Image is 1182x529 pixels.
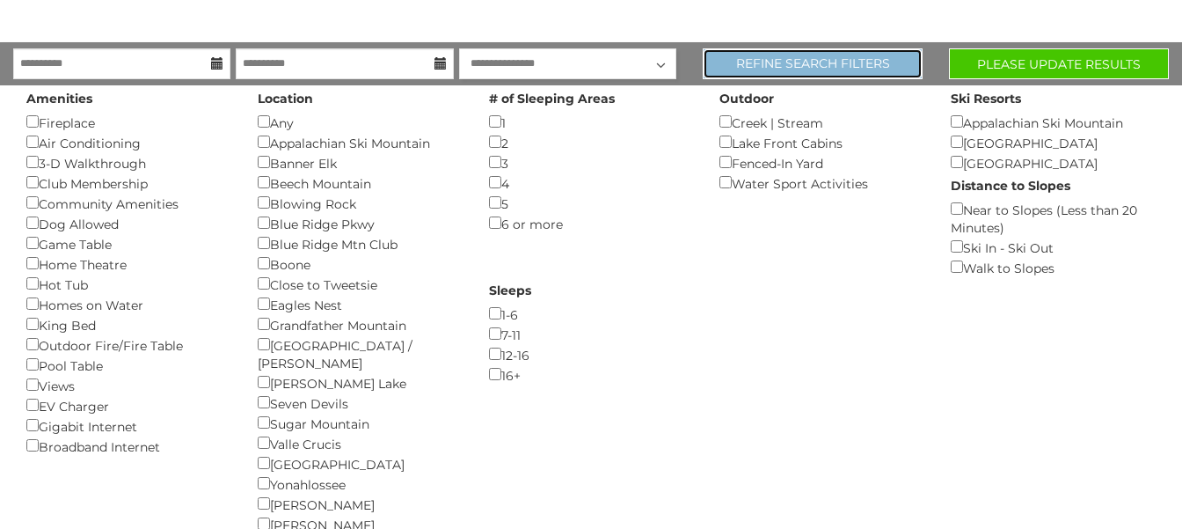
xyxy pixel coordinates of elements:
[489,193,694,213] div: 5
[26,355,231,375] div: Pool Table
[719,152,924,173] div: Fenced-In Yard
[26,334,231,355] div: Outdoor Fire/Fire Table
[26,294,231,314] div: Homes on Water
[951,112,1156,132] div: Appalachian Ski Mountain
[489,213,694,233] div: 6 or more
[489,132,694,152] div: 2
[26,314,231,334] div: King Bed
[951,257,1156,277] div: Walk to Slopes
[949,48,1169,79] button: Please Update Results
[258,413,463,433] div: Sugar Mountain
[489,152,694,173] div: 3
[719,173,924,193] div: Water Sport Activities
[26,173,231,193] div: Club Membership
[489,282,531,299] label: Sleeps
[258,474,463,494] div: Yonahlossee
[258,132,463,152] div: Appalachian Ski Mountain
[26,375,231,395] div: Views
[258,193,463,213] div: Blowing Rock
[26,193,231,213] div: Community Amenities
[258,90,313,107] label: Location
[258,152,463,173] div: Banner Elk
[951,177,1070,195] label: Distance to Slopes
[489,344,694,364] div: 12-16
[951,90,1021,107] label: Ski Resorts
[258,213,463,233] div: Blue Ridge Pkwy
[951,152,1156,173] div: [GEOGRAPHIC_DATA]
[489,112,694,132] div: 1
[489,304,694,324] div: 1-6
[258,334,463,372] div: [GEOGRAPHIC_DATA] / [PERSON_NAME]
[951,199,1156,237] div: Near to Slopes (Less than 20 Minutes)
[26,112,231,132] div: Fireplace
[26,132,231,152] div: Air Conditioning
[258,314,463,334] div: Grandfather Mountain
[951,237,1156,257] div: Ski In - Ski Out
[489,324,694,344] div: 7-11
[26,213,231,233] div: Dog Allowed
[26,436,231,456] div: Broadband Internet
[258,372,463,393] div: [PERSON_NAME] Lake
[26,90,92,107] label: Amenities
[258,274,463,294] div: Close to Tweetsie
[258,173,463,193] div: Beech Mountain
[719,90,774,107] label: Outdoor
[719,112,924,132] div: Creek | Stream
[258,294,463,314] div: Eagles Nest
[951,132,1156,152] div: [GEOGRAPHIC_DATA]
[26,274,231,294] div: Hot Tub
[26,152,231,173] div: 3-D Walkthrough
[489,90,615,107] label: # of Sleeping Areas
[258,433,463,453] div: Valle Crucis
[258,233,463,253] div: Blue Ridge Mtn Club
[26,233,231,253] div: Game Table
[258,253,463,274] div: Boone
[258,453,463,474] div: [GEOGRAPHIC_DATA]
[703,48,923,79] a: Refine Search Filters
[719,132,924,152] div: Lake Front Cabins
[26,253,231,274] div: Home Theatre
[258,393,463,413] div: Seven Devils
[258,112,463,132] div: Any
[26,415,231,436] div: Gigabit Internet
[489,364,694,385] div: 16+
[26,395,231,415] div: EV Charger
[258,494,463,514] div: [PERSON_NAME]
[489,173,694,193] div: 4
